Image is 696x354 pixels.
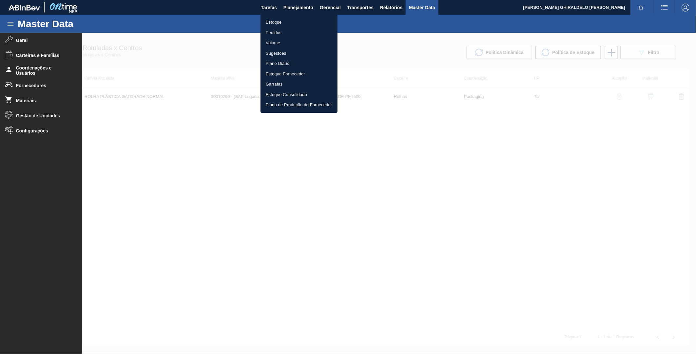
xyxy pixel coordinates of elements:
[261,69,338,79] a: Estoque Fornecedor
[261,38,338,48] a: Volume
[261,79,338,89] a: Garrafas
[261,48,338,59] a: Sugestões
[261,89,338,100] a: Estoque Consolidado
[261,17,338,28] a: Estoque
[261,28,338,38] a: Pedidos
[261,100,338,110] a: Plano de Produção do Fornecedor
[261,58,338,69] a: Plano Diário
